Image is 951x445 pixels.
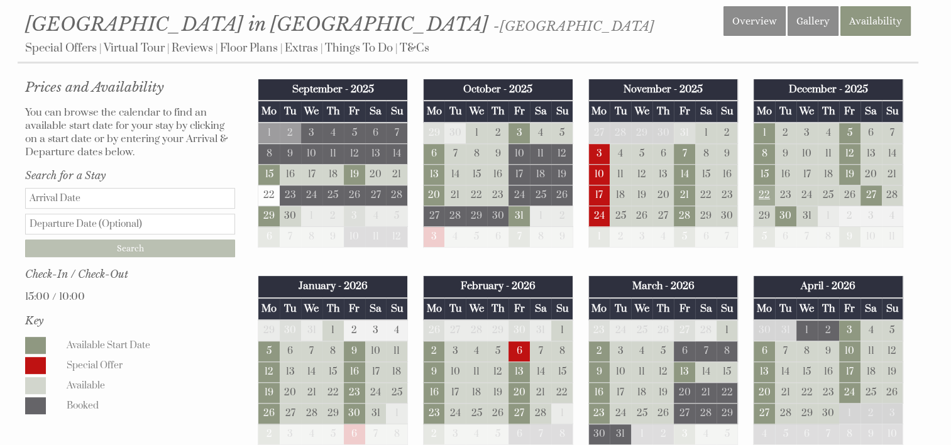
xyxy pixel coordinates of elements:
[444,341,466,362] td: 3
[717,185,738,206] td: 23
[258,276,408,297] th: January - 2026
[652,101,674,123] th: Th
[839,227,860,248] td: 9
[754,79,903,101] th: December - 2025
[631,144,652,165] td: 5
[365,227,387,248] td: 11
[818,185,839,206] td: 25
[860,320,882,341] td: 4
[322,185,344,206] td: 25
[530,165,551,185] td: 18
[775,227,796,248] td: 6
[860,227,882,248] td: 10
[775,123,796,144] td: 2
[444,298,466,320] th: Tu
[258,144,280,165] td: 8
[695,165,717,185] td: 15
[551,185,573,206] td: 26
[344,206,365,227] td: 3
[322,144,344,165] td: 11
[860,165,882,185] td: 20
[631,185,652,206] td: 19
[796,101,818,123] th: We
[674,123,695,144] td: 31
[322,298,344,320] th: Th
[25,169,235,182] h3: Search for a Stay
[466,165,487,185] td: 15
[796,123,818,144] td: 3
[444,185,466,206] td: 21
[588,320,610,341] td: 23
[695,144,717,165] td: 8
[860,144,882,165] td: 13
[882,123,903,144] td: 7
[551,206,573,227] td: 2
[386,101,407,123] th: Su
[423,227,444,248] td: 3
[775,206,796,227] td: 30
[25,214,235,234] input: Departure Date (Optional)
[172,41,213,55] a: Reviews
[610,165,631,185] td: 11
[466,227,487,248] td: 5
[280,144,301,165] td: 9
[775,298,796,320] th: Tu
[695,185,717,206] td: 22
[717,101,738,123] th: Su
[839,320,860,341] td: 3
[818,101,839,123] th: Th
[796,206,818,227] td: 31
[280,298,301,320] th: Tu
[25,268,235,280] h3: Check-In / Check-Out
[530,101,551,123] th: Sa
[386,206,407,227] td: 5
[444,165,466,185] td: 14
[754,185,775,206] td: 22
[631,206,652,227] td: 26
[674,165,695,185] td: 14
[258,298,280,320] th: Mo
[301,227,322,248] td: 8
[386,298,407,320] th: Su
[551,341,573,362] td: 8
[530,123,551,144] td: 4
[423,144,444,165] td: 6
[25,188,235,209] input: Arrival Date
[25,239,235,257] input: Search
[508,101,530,123] th: Fr
[466,185,487,206] td: 22
[754,123,775,144] td: 1
[860,298,882,320] th: Sa
[365,101,387,123] th: Sa
[322,227,344,248] td: 9
[530,185,551,206] td: 25
[610,101,631,123] th: Tu
[423,341,444,362] td: 2
[754,276,903,297] th: April - 2026
[652,320,674,341] td: 26
[280,206,301,227] td: 30
[840,6,911,36] a: Availability
[508,320,530,341] td: 30
[717,298,738,320] th: Su
[674,298,695,320] th: Fr
[487,165,508,185] td: 16
[775,320,796,341] td: 31
[610,320,631,341] td: 24
[220,41,278,55] a: Floor Plans
[344,185,365,206] td: 26
[322,123,344,144] td: 4
[717,227,738,248] td: 7
[258,123,280,144] td: 1
[466,144,487,165] td: 8
[717,144,738,165] td: 9
[754,165,775,185] td: 15
[365,320,387,341] td: 3
[423,123,444,144] td: 29
[796,185,818,206] td: 24
[386,227,407,248] td: 12
[695,101,717,123] th: Sa
[344,320,365,341] td: 2
[508,185,530,206] td: 24
[551,227,573,248] td: 9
